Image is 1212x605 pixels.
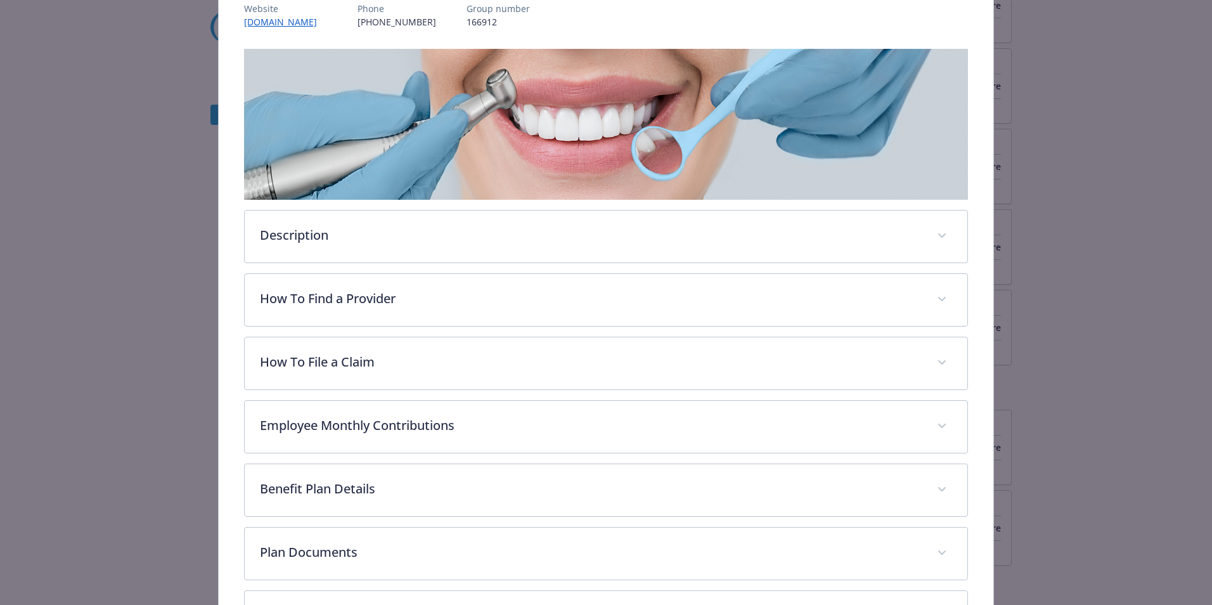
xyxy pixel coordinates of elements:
img: banner [244,49,968,200]
div: How To File a Claim [245,337,967,389]
p: Website [244,2,327,15]
p: Benefit Plan Details [260,479,922,498]
div: Benefit Plan Details [245,464,967,516]
p: Group number [467,2,530,15]
div: How To Find a Provider [245,274,967,326]
div: Description [245,211,967,263]
p: Description [260,226,922,245]
div: Employee Monthly Contributions [245,401,967,453]
p: How To File a Claim [260,353,922,372]
p: Plan Documents [260,543,922,562]
p: Employee Monthly Contributions [260,416,922,435]
p: How To Find a Provider [260,289,922,308]
p: 166912 [467,15,530,29]
div: Plan Documents [245,528,967,580]
p: [PHONE_NUMBER] [358,15,436,29]
p: Phone [358,2,436,15]
a: [DOMAIN_NAME] [244,16,327,28]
